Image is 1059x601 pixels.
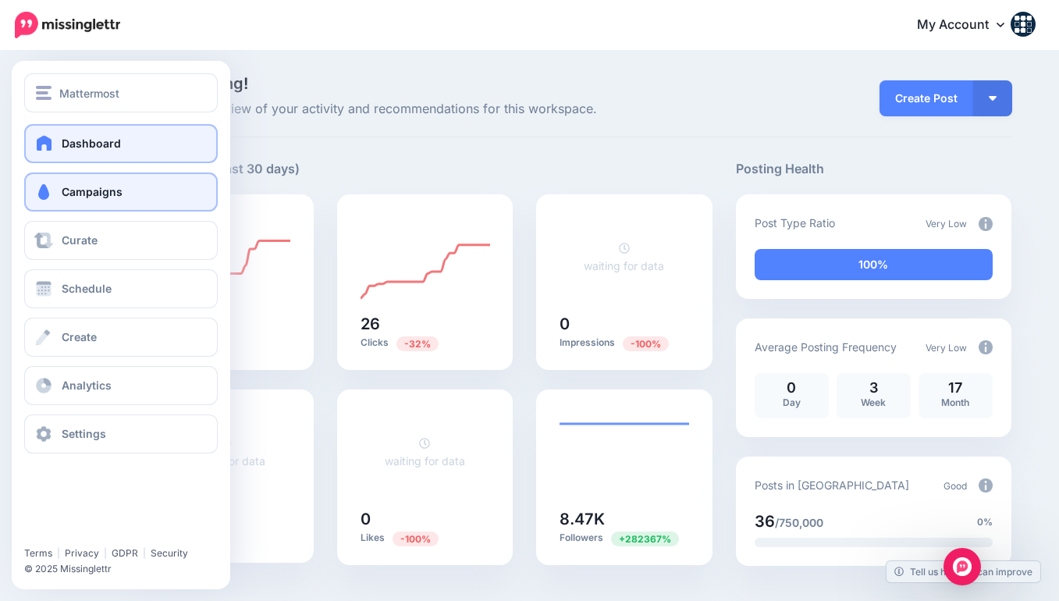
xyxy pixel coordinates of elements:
[24,561,229,577] li: © 2025 Missinglettr
[755,249,993,280] div: 100% of your posts in the last 30 days have been from Drip Campaigns
[901,6,1036,44] a: My Account
[62,282,112,295] span: Schedule
[979,340,993,354] img: info-circle-grey.png
[24,124,218,163] a: Dashboard
[941,397,969,408] span: Month
[944,548,981,585] div: Open Intercom Messenger
[24,547,52,559] a: Terms
[57,547,60,559] span: |
[15,12,120,38] img: Missinglettr
[361,531,490,546] p: Likes
[926,381,985,395] p: 17
[62,379,112,392] span: Analytics
[979,478,993,493] img: info-circle-grey.png
[736,159,1011,179] h5: Posting Health
[62,330,97,343] span: Create
[24,172,218,212] a: Campaigns
[361,316,490,332] h5: 26
[755,338,897,356] p: Average Posting Frequency
[944,480,967,492] span: Good
[143,547,146,559] span: |
[755,476,909,494] p: Posts in [GEOGRAPHIC_DATA]
[775,516,823,529] span: /750,000
[396,336,439,351] span: Previous period: 38
[755,512,775,531] span: 36
[926,218,967,229] span: Very Low
[36,86,52,100] img: menu.png
[762,381,821,395] p: 0
[926,342,967,354] span: Very Low
[24,269,218,308] a: Schedule
[59,84,119,102] span: Mattermost
[137,99,713,119] span: Here's an overview of your activity and recommendations for this workspace.
[979,217,993,231] img: info-circle-grey.png
[24,221,218,260] a: Curate
[385,436,465,468] a: waiting for data
[560,511,689,527] h5: 8.47K
[755,214,835,232] p: Post Type Ratio
[560,336,689,350] p: Impressions
[361,511,490,527] h5: 0
[24,73,218,112] button: Mattermost
[62,185,123,198] span: Campaigns
[989,96,997,101] img: arrow-down-white.png
[62,233,98,247] span: Curate
[393,532,439,546] span: Previous period: 1
[560,316,689,332] h5: 0
[112,547,138,559] a: GDPR
[783,397,801,408] span: Day
[24,366,218,405] a: Analytics
[844,381,903,395] p: 3
[977,514,993,530] span: 0%
[623,336,669,351] span: Previous period: 52
[611,532,679,546] span: Previous period: 3
[887,561,1040,582] a: Tell us how we can improve
[24,318,218,357] a: Create
[361,336,490,350] p: Clicks
[62,137,121,150] span: Dashboard
[24,525,145,540] iframe: Twitter Follow Button
[65,547,99,559] a: Privacy
[861,397,886,408] span: Week
[62,427,106,440] span: Settings
[880,80,973,116] a: Create Post
[104,547,107,559] span: |
[560,531,689,546] p: Followers
[584,241,664,272] a: waiting for data
[151,547,188,559] a: Security
[24,414,218,453] a: Settings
